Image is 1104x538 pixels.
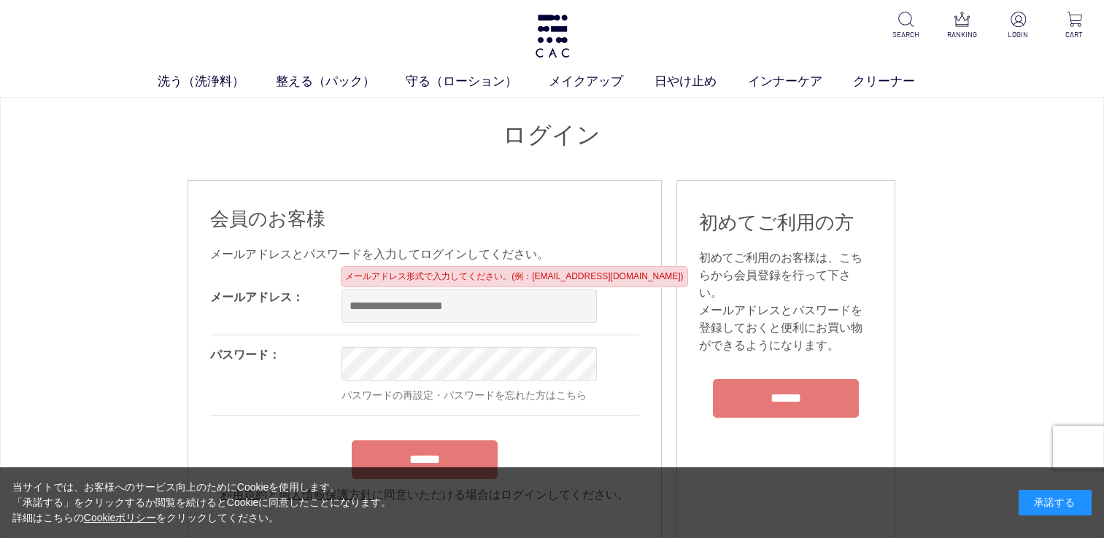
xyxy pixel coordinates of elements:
a: 守る（ローション） [406,72,549,91]
a: インナーケア [748,72,854,91]
a: パスワードの再設定・パスワードを忘れた方はこちら [341,389,587,401]
span: 初めてご利用の方 [699,211,854,233]
div: 初めてご利用のお客様は、こちらから会員登録を行って下さい。 メールアドレスとパスワードを登録しておくと便利にお買い物ができるようになります。 [699,249,873,354]
span: 会員のお客様 [210,208,325,230]
a: メイクアップ [549,72,655,91]
p: LOGIN [1000,29,1036,40]
div: 承諾する [1019,490,1092,515]
p: SEARCH [888,29,924,40]
a: LOGIN [1000,12,1036,40]
a: クリーナー [853,72,946,91]
div: メールアドレス形式で入力してください。(例：[EMAIL_ADDRESS][DOMAIN_NAME]) [341,266,687,287]
p: CART [1057,29,1092,40]
h1: ログイン [188,120,917,151]
div: メールアドレスとパスワードを入力してログインしてください。 [210,246,639,263]
a: RANKING [944,12,980,40]
a: SEARCH [888,12,924,40]
label: パスワード： [210,348,280,361]
div: 当サイトでは、お客様へのサービス向上のためにCookieを使用します。 「承諾する」をクリックするか閲覧を続けるとCookieに同意したことになります。 詳細はこちらの をクリックしてください。 [12,480,392,526]
a: CART [1057,12,1092,40]
p: RANKING [944,29,980,40]
a: 日やけ止め [655,72,748,91]
a: Cookieポリシー [84,512,157,523]
a: 洗う（洗浄料） [158,72,276,91]
a: 整える（パック） [276,72,406,91]
img: logo [533,15,571,58]
label: メールアドレス： [210,291,304,303]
